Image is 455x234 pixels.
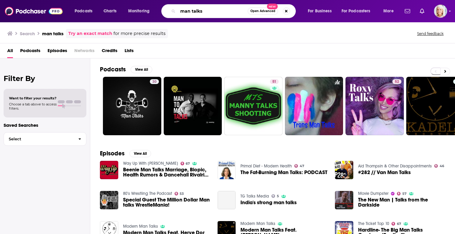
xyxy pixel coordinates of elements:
span: for more precise results [113,30,166,37]
span: More [383,7,394,15]
a: Special Guest The Million Dollar Man talks WrestleMania! [123,197,210,207]
a: 51 [270,79,279,84]
a: 52 [392,79,401,84]
button: open menu [304,6,339,16]
a: India's strong man talks [218,191,236,209]
img: The Fat-Burning Man Talks: PODCAST [218,161,236,179]
a: Aid Thompsin & Other Disappointments [358,164,432,169]
a: Movie Dumpster [358,191,388,196]
a: Charts [100,6,120,16]
span: Podcasts [75,7,92,15]
button: Send feedback [415,31,445,36]
span: 5 [277,195,279,198]
button: Show profile menu [434,5,447,18]
button: Open AdvancedNew [248,8,278,15]
a: 47 [294,164,304,168]
a: Modern Man Talks [240,221,275,226]
span: 67 [397,223,401,225]
span: Networks [74,46,94,58]
a: Credits [102,46,117,58]
a: The Ticket Top 10 [358,221,389,226]
a: All [7,46,13,58]
a: 5 [271,194,279,198]
a: India's strong man talks [240,200,297,205]
a: Lists [125,46,134,58]
span: Choose a tab above to access filters. [9,102,57,111]
a: Modern Man Talks [123,224,158,229]
a: Way Up With Angela Yee [123,161,178,166]
a: Primal Diet - Modern Health [240,164,292,169]
span: 57 [402,192,407,195]
button: View All [131,66,152,73]
span: 30 [152,79,156,85]
a: 51 [224,77,283,135]
button: open menu [338,6,379,16]
img: Special Guest The Million Dollar Man talks WrestleMania! [100,191,118,209]
button: open menu [124,6,157,16]
span: 53 [180,192,184,195]
span: 51 [272,79,276,85]
a: 67 [181,162,190,165]
span: 52 [395,79,399,85]
a: #282 // Van Man Talks [358,170,411,175]
h3: Search [20,31,35,36]
a: Show notifications dropdown [417,6,427,16]
span: Select [4,137,73,141]
a: The Fat-Burning Man Talks: PODCAST [240,170,327,175]
h3: man talks [42,31,63,36]
button: open menu [70,6,100,16]
span: Open Advanced [250,10,275,13]
a: EpisodesView All [100,150,151,157]
span: For Podcasters [342,7,370,15]
button: View All [129,150,151,157]
a: 30 [150,79,159,84]
h2: Filter By [4,74,86,83]
a: PodcastsView All [100,66,152,73]
a: The New Man | Talks from the Darkside [358,197,445,207]
span: 67 [186,162,190,165]
input: Search podcasts, credits, & more... [178,6,248,16]
img: User Profile [434,5,447,18]
img: Beenie Man Talks Marriage, Biopic, Health Rumors & Dancehall Rivalries + More [100,161,118,179]
h2: Podcasts [100,66,126,73]
a: 53 [175,192,184,195]
span: New [267,4,278,9]
a: 30 [103,77,161,135]
a: 57 [397,192,407,195]
a: Try an exact match [68,30,112,37]
p: Saved Searches [4,122,86,128]
a: 52 [345,77,404,135]
a: Beenie Man Talks Marriage, Biopic, Health Rumors & Dancehall Rivalries + More [123,167,210,177]
span: Podcasts [20,46,40,58]
span: Logged in as ashtonrc [434,5,447,18]
img: #282 // Van Man Talks [335,161,353,179]
a: Show notifications dropdown [402,6,413,16]
span: 47 [300,165,304,167]
span: Monitoring [128,7,150,15]
span: For Business [308,7,332,15]
a: 46 [434,164,444,168]
span: 46 [440,165,444,167]
img: The New Man | Talks from the Darkside [335,191,353,209]
span: Want to filter your results? [9,96,57,100]
button: Select [4,132,86,146]
span: Charts [104,7,116,15]
img: Podchaser - Follow, Share and Rate Podcasts [5,5,63,17]
a: Episodes [48,46,67,58]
